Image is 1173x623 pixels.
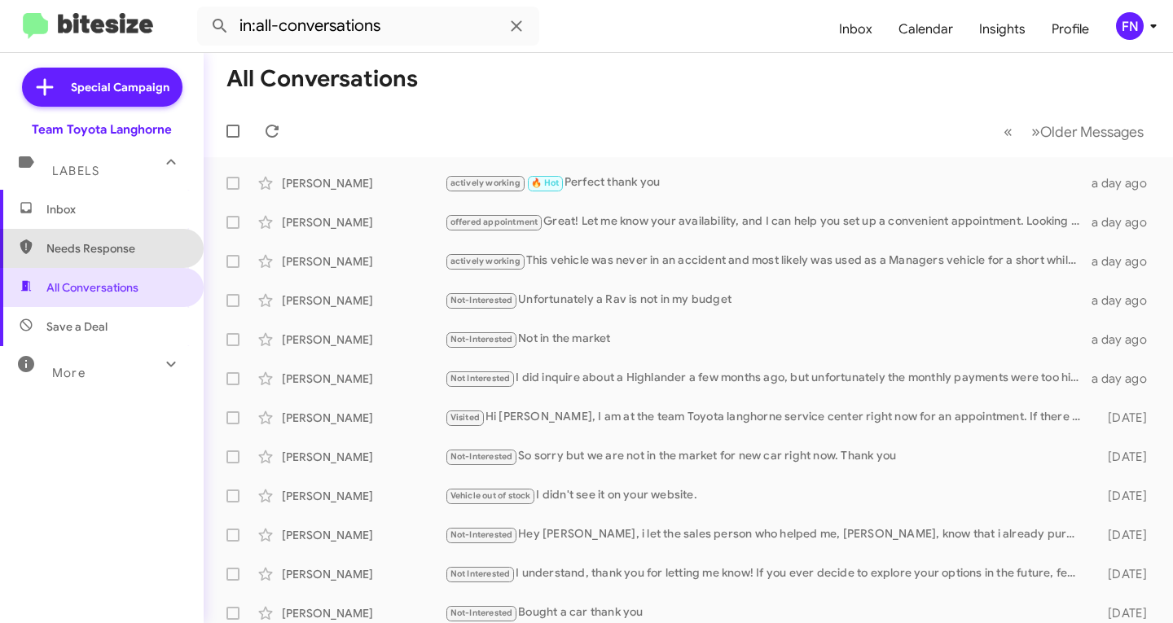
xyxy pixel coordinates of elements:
[966,6,1039,53] a: Insights
[445,564,1089,583] div: I understand, thank you for letting me know! If you ever decide to explore your options in the fu...
[1102,12,1155,40] button: FN
[450,568,511,579] span: Not Interested
[1116,12,1144,40] div: FN
[1089,214,1160,230] div: a day ago
[282,331,445,348] div: [PERSON_NAME]
[445,369,1089,388] div: I did inquire about a Highlander a few months ago, but unfortunately the monthly payments were to...
[1089,566,1160,582] div: [DATE]
[1089,488,1160,504] div: [DATE]
[450,490,531,501] span: Vehicle out of stock
[445,447,1089,466] div: So sorry but we are not in the market for new car right now. Thank you
[450,256,521,266] span: actively working
[32,121,172,138] div: Team Toyota Langhorne
[450,334,513,344] span: Not-Interested
[445,486,1089,505] div: I didn't see it on your website.
[445,525,1089,544] div: Hey [PERSON_NAME], i let the sales person who helped me, [PERSON_NAME], know that i already purch...
[282,566,445,582] div: [PERSON_NAME]
[445,408,1089,427] div: Hi [PERSON_NAME], I am at the team Toyota langhorne service center right now for an appointment. ...
[445,291,1089,309] div: Unfortunately a Rav is not in my budget
[450,178,521,188] span: actively working
[197,7,539,46] input: Search
[450,217,538,227] span: offered appointment
[826,6,885,53] a: Inbox
[1089,371,1160,387] div: a day ago
[994,115,1022,148] button: Previous
[1031,121,1040,142] span: »
[445,173,1089,192] div: Perfect thank you
[1004,121,1013,142] span: «
[1039,6,1102,53] a: Profile
[1089,253,1160,270] div: a day ago
[450,295,513,305] span: Not-Interested
[226,66,418,92] h1: All Conversations
[22,68,182,107] a: Special Campaign
[531,178,559,188] span: 🔥 Hot
[282,292,445,309] div: [PERSON_NAME]
[46,201,185,217] span: Inbox
[282,527,445,543] div: [PERSON_NAME]
[885,6,966,53] a: Calendar
[282,175,445,191] div: [PERSON_NAME]
[450,451,513,462] span: Not-Interested
[1089,410,1160,426] div: [DATE]
[282,214,445,230] div: [PERSON_NAME]
[282,449,445,465] div: [PERSON_NAME]
[1089,527,1160,543] div: [DATE]
[282,371,445,387] div: [PERSON_NAME]
[450,412,480,423] span: Visited
[1089,175,1160,191] div: a day ago
[445,330,1089,349] div: Not in the market
[282,605,445,621] div: [PERSON_NAME]
[1021,115,1153,148] button: Next
[995,115,1153,148] nav: Page navigation example
[1089,449,1160,465] div: [DATE]
[52,366,86,380] span: More
[1089,605,1160,621] div: [DATE]
[282,410,445,426] div: [PERSON_NAME]
[450,529,513,540] span: Not-Interested
[52,164,99,178] span: Labels
[450,373,511,384] span: Not Interested
[450,608,513,618] span: Not-Interested
[46,318,108,335] span: Save a Deal
[46,279,138,296] span: All Conversations
[282,488,445,504] div: [PERSON_NAME]
[445,213,1089,231] div: Great! Let me know your availability, and I can help you set up a convenient appointment. Looking...
[1089,292,1160,309] div: a day ago
[71,79,169,95] span: Special Campaign
[282,253,445,270] div: [PERSON_NAME]
[445,252,1089,270] div: This vehicle was never in an accident and most likely was used as a Managers vehicle for a short ...
[445,603,1089,622] div: Bought a car thank you
[46,240,185,257] span: Needs Response
[1089,331,1160,348] div: a day ago
[1040,123,1144,141] span: Older Messages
